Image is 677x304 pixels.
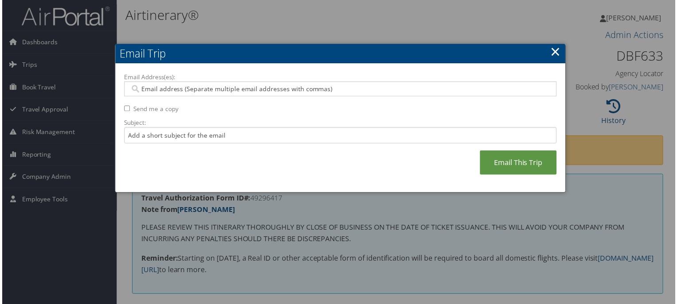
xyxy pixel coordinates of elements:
h2: Email Trip [114,44,567,64]
label: Send me a copy [132,105,177,114]
input: Email address (Separate multiple email addresses with commas) [128,85,552,94]
input: Add a short subject for the email [123,128,558,144]
a: × [552,43,562,61]
label: Subject: [123,119,558,128]
label: Email Address(es): [123,73,558,82]
a: Email This Trip [481,151,558,176]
